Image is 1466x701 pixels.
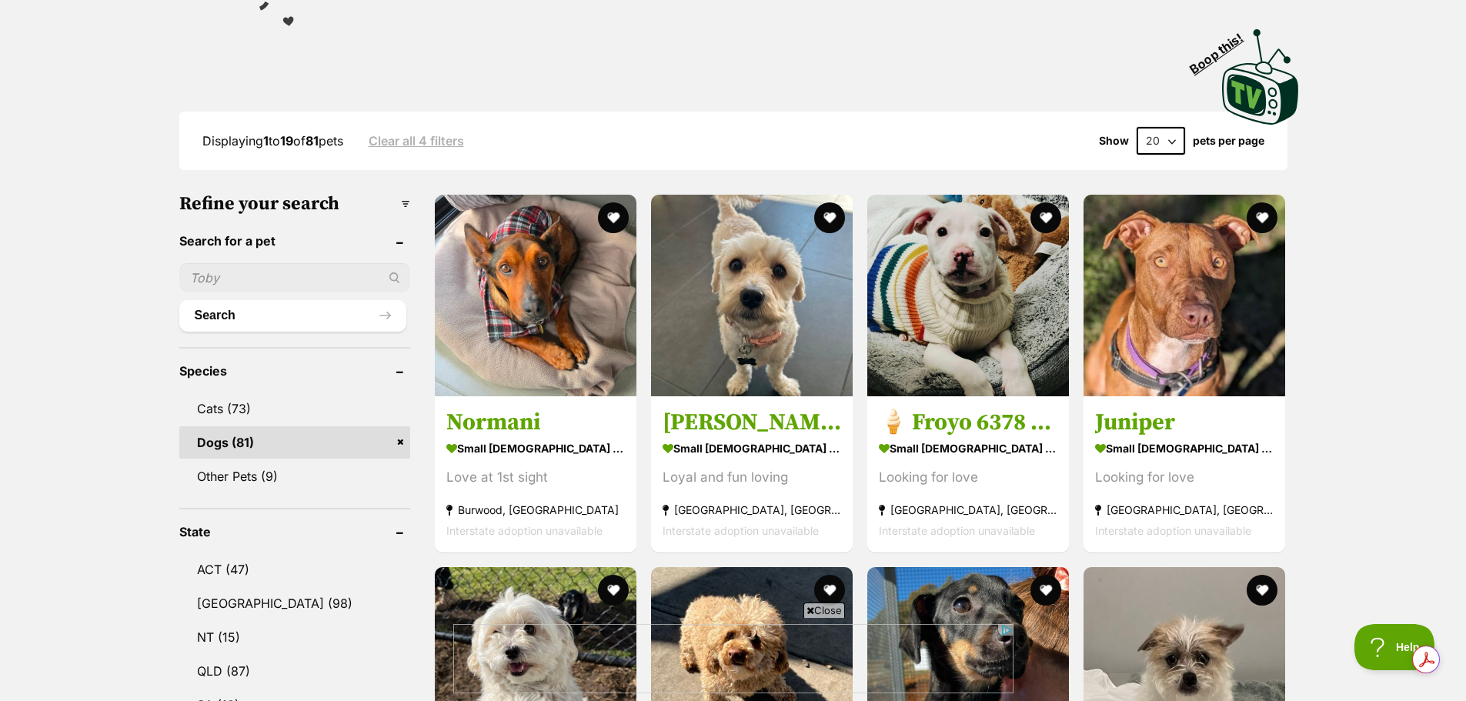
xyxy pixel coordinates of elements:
button: Search [179,300,406,331]
a: 🍦 Froyo 6378 🍦 small [DEMOGRAPHIC_DATA] Dog Looking for love [GEOGRAPHIC_DATA], [GEOGRAPHIC_DATA]... [867,396,1069,552]
strong: small [DEMOGRAPHIC_DATA] Dog [1095,437,1274,459]
span: Interstate adoption unavailable [879,524,1035,537]
a: [PERSON_NAME] small [DEMOGRAPHIC_DATA] Dog Loyal and fun loving [GEOGRAPHIC_DATA], [GEOGRAPHIC_DA... [651,396,853,552]
img: PetRescue TV logo [1222,29,1299,125]
strong: small [DEMOGRAPHIC_DATA] Dog [879,437,1057,459]
img: Normani - Dachshund Dog [435,195,636,396]
strong: [GEOGRAPHIC_DATA], [GEOGRAPHIC_DATA] [1095,499,1274,520]
input: Toby [179,263,410,292]
h3: Refine your search [179,193,410,215]
h3: [PERSON_NAME] [663,408,841,437]
img: 🍦 Froyo 6378 🍦 - American Staffordshire Terrier Dog [867,195,1069,396]
a: Cats (73) [179,392,410,425]
a: Juniper small [DEMOGRAPHIC_DATA] Dog Looking for love [GEOGRAPHIC_DATA], [GEOGRAPHIC_DATA] Inters... [1084,396,1285,552]
span: Boop this! [1187,21,1257,76]
img: Lucy - Maltese Dog [651,195,853,396]
a: Boop this! [1222,15,1299,128]
span: Close [803,603,845,618]
header: Species [179,364,410,378]
header: Search for a pet [179,234,410,248]
button: favourite [814,202,845,233]
button: favourite [1247,575,1278,606]
a: [GEOGRAPHIC_DATA] (98) [179,587,410,619]
h3: Juniper [1095,408,1274,437]
div: Loyal and fun loving [663,467,841,488]
strong: Burwood, [GEOGRAPHIC_DATA] [446,499,625,520]
strong: 81 [306,133,319,149]
div: Love at 1st sight [446,467,625,488]
a: Clear all 4 filters [369,134,464,148]
header: State [179,525,410,539]
span: Interstate adoption unavailable [446,524,603,537]
div: Looking for love [879,467,1057,488]
iframe: Advertisement [453,624,1014,693]
iframe: Help Scout Beacon - Open [1354,624,1435,670]
a: NT (15) [179,621,410,653]
strong: [GEOGRAPHIC_DATA], [GEOGRAPHIC_DATA] [663,499,841,520]
strong: [GEOGRAPHIC_DATA], [GEOGRAPHIC_DATA] [879,499,1057,520]
strong: 1 [263,133,269,149]
button: favourite [1247,202,1278,233]
strong: small [DEMOGRAPHIC_DATA] Dog [663,437,841,459]
a: ACT (47) [179,553,410,586]
h3: Normani [446,408,625,437]
span: Interstate adoption unavailable [663,524,819,537]
a: QLD (87) [179,655,410,687]
h3: 🍦 Froyo 6378 🍦 [879,408,1057,437]
span: Show [1099,135,1129,147]
a: Other Pets (9) [179,460,410,492]
button: favourite [598,575,629,606]
strong: small [DEMOGRAPHIC_DATA] Dog [446,437,625,459]
button: favourite [1030,575,1061,606]
span: Interstate adoption unavailable [1095,524,1251,537]
span: Displaying to of pets [202,133,343,149]
button: favourite [1030,202,1061,233]
label: pets per page [1193,135,1264,147]
strong: 19 [280,133,293,149]
a: Dogs (81) [179,426,410,459]
img: Juniper - Staffordshire Bull Terrier Dog [1084,195,1285,396]
a: Normani small [DEMOGRAPHIC_DATA] Dog Love at 1st sight Burwood, [GEOGRAPHIC_DATA] Interstate adop... [435,396,636,552]
div: Looking for love [1095,467,1274,488]
button: favourite [598,202,629,233]
button: favourite [814,575,845,606]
